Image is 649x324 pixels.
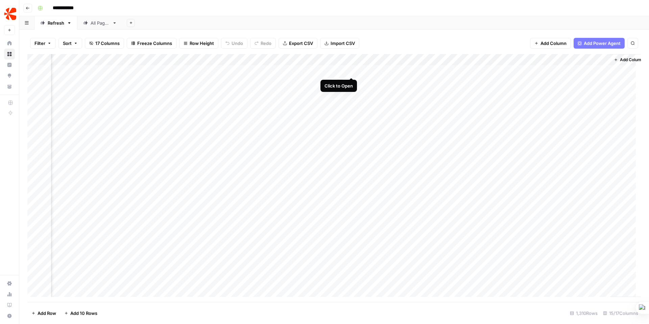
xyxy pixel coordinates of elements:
[27,308,60,319] button: Add Row
[60,308,101,319] button: Add 10 Rows
[190,40,214,47] span: Row Height
[232,40,243,47] span: Undo
[261,40,271,47] span: Redo
[4,70,15,81] a: Opportunities
[38,310,56,317] span: Add Row
[91,20,110,26] div: All Pages
[567,308,600,319] div: 1,310 Rows
[620,57,644,63] span: Add Column
[70,310,97,317] span: Add 10 Rows
[320,38,359,49] button: Import CSV
[4,289,15,300] a: Usage
[530,38,571,49] button: Add Column
[221,38,247,49] button: Undo
[250,38,276,49] button: Redo
[584,40,621,47] span: Add Power Agent
[77,16,123,30] a: All Pages
[289,40,313,47] span: Export CSV
[48,20,64,26] div: Refresh
[4,278,15,289] a: Settings
[30,38,56,49] button: Filter
[34,16,77,30] a: Refresh
[331,40,355,47] span: Import CSV
[574,38,625,49] button: Add Power Agent
[279,38,317,49] button: Export CSV
[63,40,72,47] span: Sort
[4,59,15,70] a: Insights
[4,300,15,310] a: Learning Hub
[540,40,567,47] span: Add Column
[58,38,82,49] button: Sort
[600,308,641,319] div: 15/17 Columns
[4,49,15,59] a: Browse
[4,8,16,20] img: ChargebeeOps Logo
[324,82,353,89] div: Click to Open
[34,40,45,47] span: Filter
[4,5,15,22] button: Workspace: ChargebeeOps
[85,38,124,49] button: 17 Columns
[137,40,172,47] span: Freeze Columns
[95,40,120,47] span: 17 Columns
[4,310,15,321] button: Help + Support
[127,38,176,49] button: Freeze Columns
[4,81,15,92] a: Your Data
[179,38,218,49] button: Row Height
[611,55,646,64] button: Add Column
[4,38,15,49] a: Home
